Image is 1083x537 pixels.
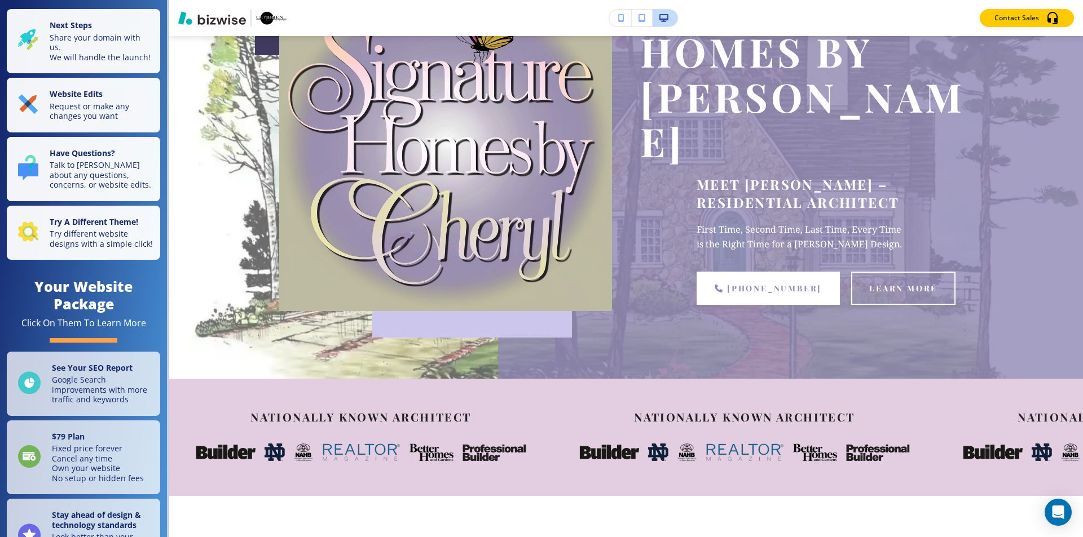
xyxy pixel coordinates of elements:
[188,440,526,465] img: 06bb6cef2cedd96f82c49ed9668be00b.webp
[50,160,153,190] p: Talk to [PERSON_NAME] about any questions, concerns, or website edits.
[52,375,153,405] p: Google Search improvements with more traffic and keywords
[697,223,973,238] p: First Time, Second Time, Last Time, Every Time
[21,317,146,329] div: Click On Them To Learn More
[178,11,246,25] img: Bizwise Logo
[1045,499,1072,526] div: Open Intercom Messenger
[697,176,973,212] p: Meet [PERSON_NAME] – Residential Architect
[50,33,153,63] p: Share your domain with us. We will handle the launch!
[980,9,1074,27] button: Contact Sales
[697,272,840,305] a: [PHONE_NUMBER]
[52,509,141,530] strong: Stay ahead of design & technology standards
[7,137,160,201] button: Have Questions?Talk to [PERSON_NAME] about any questions, concerns, or website edits.
[994,13,1039,23] p: Contact Sales
[50,88,103,99] strong: Website Edits
[52,362,133,373] strong: See Your SEO Report
[50,101,153,121] p: Request or make any changes you want
[697,237,973,252] p: is the Right Time for a [PERSON_NAME] Design.
[851,272,956,305] button: Learn More
[571,440,910,465] img: 06bb6cef2cedd96f82c49ed9668be00b.webp
[52,443,144,483] p: Fixed price forever Cancel any time Own your website No setup or hidden fees
[7,78,160,132] button: Website EditsRequest or make any changes you want
[50,229,153,248] p: Try different website designs with a simple click!
[7,420,160,495] a: $79 PlanFixed price foreverCancel any timeOwn your websiteNo setup or hidden fees
[50,148,115,158] strong: Have Questions?
[7,9,160,73] button: Next StepsShare your domain with us.We will handle the launch!
[571,409,910,424] p: Nationally known Architect
[7,206,160,260] button: Try A Different Theme!Try different website designs with a simple click!
[50,20,92,30] strong: Next Steps
[50,216,138,227] strong: Try A Different Theme!
[188,409,526,424] p: Nationally known Architect
[52,431,85,442] strong: $ 79 Plan
[7,278,160,313] h4: Your Website Package
[7,352,160,416] a: See Your SEO ReportGoogle Search improvements with more traffic and keywords
[256,11,287,25] img: Your Logo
